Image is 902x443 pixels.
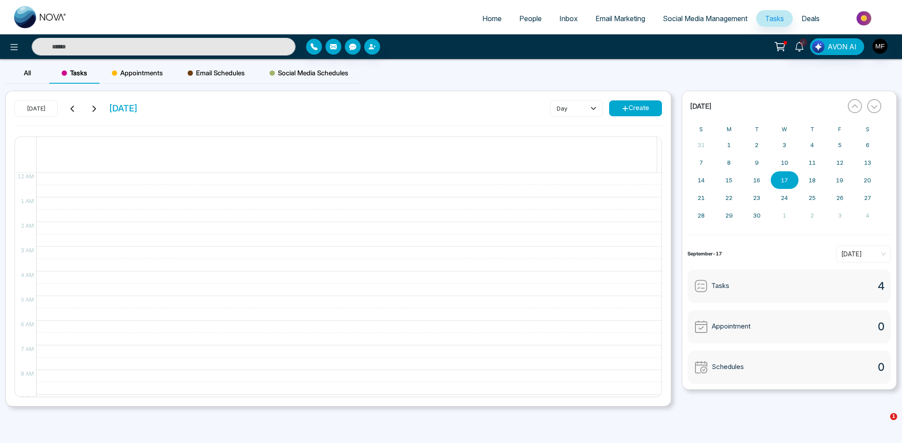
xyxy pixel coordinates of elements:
button: October 1, 2025 [771,207,798,224]
span: Today [841,247,886,261]
button: September 22, 2025 [715,189,743,207]
span: Home [482,14,502,23]
button: September 14, 2025 [688,171,715,189]
a: Deals [793,10,828,27]
button: October 4, 2025 [854,207,881,224]
button: Create [609,100,662,116]
span: Email Schedules [188,68,245,78]
span: Deals [802,14,820,23]
span: Appointment [712,321,750,332]
abbr: September 16, 2025 [753,177,760,184]
abbr: October 2, 2025 [810,212,814,219]
abbr: September 5, 2025 [838,141,842,148]
a: Home [473,10,510,27]
abbr: September 23, 2025 [753,194,760,201]
button: AVON AI [810,38,864,55]
span: Inbox [559,14,578,23]
span: 1 AM [18,198,36,204]
button: September 3, 2025 [771,136,798,154]
abbr: September 13, 2025 [864,159,871,166]
span: 6 AM [18,321,36,328]
button: September 10, 2025 [771,154,798,171]
abbr: September 4, 2025 [810,141,814,148]
button: September 2, 2025 [743,136,771,154]
img: Appointment [694,320,708,334]
abbr: Monday [727,126,732,133]
abbr: October 4, 2025 [866,212,869,219]
span: 9 AM [18,395,36,402]
button: September 18, 2025 [798,171,826,189]
a: Social Media Management [654,10,756,27]
button: September 30, 2025 [743,207,771,224]
abbr: Saturday [866,126,869,133]
button: September 6, 2025 [854,136,881,154]
span: Tasks [62,68,87,78]
img: Lead Flow [812,41,824,53]
span: [DATE] [690,102,711,111]
abbr: September 7, 2025 [699,159,703,166]
button: September 13, 2025 [854,154,881,171]
img: Nova CRM Logo [14,6,67,28]
abbr: Wednesday [782,126,787,133]
button: [DATE] [15,100,58,117]
abbr: September 29, 2025 [725,212,733,219]
button: September 16, 2025 [743,171,771,189]
iframe: Intercom live chat [872,413,893,434]
button: September 28, 2025 [688,207,715,224]
abbr: September 9, 2025 [755,159,759,166]
abbr: September 19, 2025 [836,177,843,184]
a: Tasks [756,10,793,27]
span: Email Marketing [595,14,645,23]
abbr: September 30, 2025 [753,212,761,219]
abbr: September 3, 2025 [783,141,786,148]
span: All [24,69,31,77]
span: Social Media Schedules [270,68,348,78]
abbr: September 27, 2025 [864,194,871,201]
button: day [550,100,603,117]
span: 5 AM [18,296,36,303]
abbr: September 10, 2025 [781,159,788,166]
img: Schedules [694,360,708,374]
a: Email Marketing [587,10,654,27]
strong: September-17 [688,251,722,257]
abbr: September 6, 2025 [866,141,869,148]
button: September 5, 2025 [826,136,854,154]
abbr: September 12, 2025 [836,159,843,166]
span: 3 AM [18,247,36,254]
button: September 12, 2025 [826,154,854,171]
span: 0 [878,319,884,335]
abbr: September 21, 2025 [698,194,705,201]
button: September 21, 2025 [688,189,715,207]
abbr: September 25, 2025 [809,194,816,201]
button: September 7, 2025 [688,154,715,171]
span: Appointments [112,68,163,78]
button: October 2, 2025 [798,207,826,224]
abbr: Thursday [810,126,814,133]
button: September 17, 2025 [771,171,798,189]
abbr: August 31, 2025 [698,141,705,148]
button: September 8, 2025 [715,154,743,171]
button: September 24, 2025 [771,189,798,207]
img: Tasks [694,279,708,293]
span: People [519,14,542,23]
button: September 25, 2025 [798,189,826,207]
abbr: September 11, 2025 [809,159,816,166]
abbr: September 14, 2025 [698,177,705,184]
abbr: September 18, 2025 [809,177,816,184]
abbr: October 1, 2025 [783,212,786,219]
span: Tasks [765,14,784,23]
button: [DATE] [688,102,843,111]
abbr: September 28, 2025 [698,212,705,219]
button: August 31, 2025 [688,136,715,154]
span: 0 [878,359,884,375]
abbr: September 17, 2025 [781,177,788,184]
span: 4 [878,278,884,294]
abbr: Friday [838,126,841,133]
button: October 3, 2025 [826,207,854,224]
span: Social Media Management [663,14,747,23]
span: 7 AM [18,346,36,352]
span: Schedules [712,362,744,372]
a: Inbox [551,10,587,27]
span: 12 AM [15,173,36,180]
img: Market-place.gif [833,8,897,28]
